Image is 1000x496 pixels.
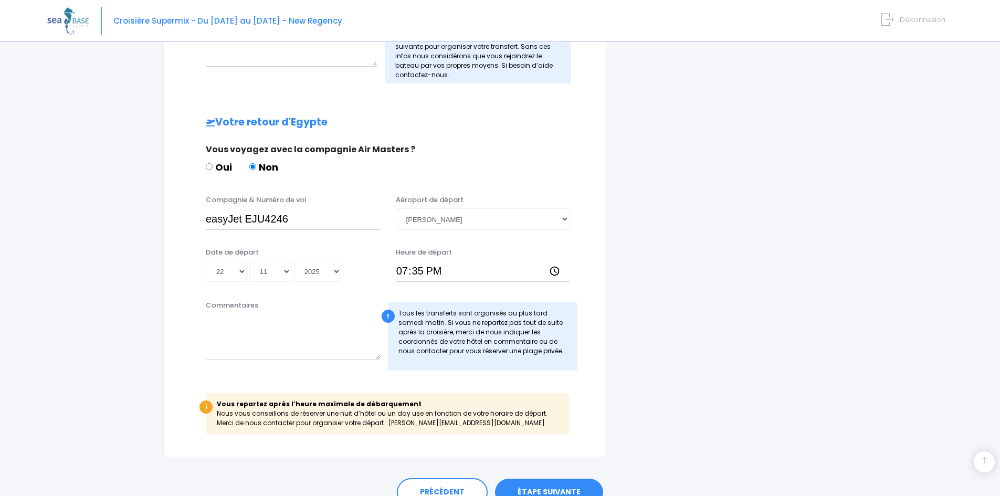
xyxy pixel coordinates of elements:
[206,393,570,434] div: Nous vous conseillons de réserver une nuit d’hôtel ou un day use en fonction de votre horaire de ...
[385,7,572,83] div: Si votre vol atterri avant samedi midi : merci de noter impérativement les coordonnés de votre hô...
[396,247,452,258] label: Heure de départ
[388,302,578,371] div: Tous les transferts sont organisés au plus tard samedi matin. Si vous ne repartez pas tout de sui...
[249,160,278,174] label: Non
[206,300,258,311] label: Commentaires
[206,143,415,155] span: Vous voyagez avec la compagnie Air Masters ?
[217,399,422,408] b: Vous repartez après l’heure maximale de débarquement
[206,195,307,205] label: Compagnie & Numéro de vol
[206,163,213,170] input: Oui
[206,160,232,174] label: Oui
[900,15,945,25] span: Déconnexion
[113,15,342,26] span: Croisière Supermix - Du [DATE] au [DATE] - New Regency
[206,247,259,258] label: Date de départ
[185,117,585,129] h2: Votre retour d'Egypte
[199,400,213,414] div: i
[396,195,464,205] label: Aéroport de départ
[382,310,395,323] div: !
[249,163,256,170] input: Non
